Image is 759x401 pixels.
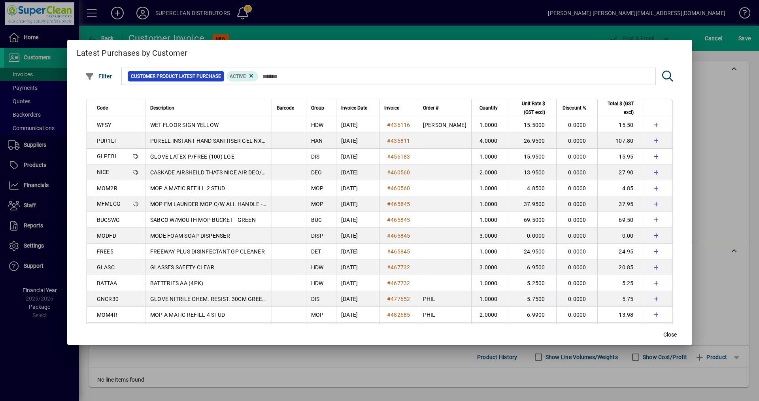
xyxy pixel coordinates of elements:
[597,117,645,133] td: 15.50
[311,153,320,160] span: DIS
[311,233,323,239] span: DISP
[336,180,379,196] td: [DATE]
[597,196,645,212] td: 37.95
[150,233,230,239] span: MODE FOAM SOAP DISPENSER
[423,104,438,112] span: Order #
[556,259,597,275] td: 0.0000
[336,323,379,339] td: [DATE]
[563,104,586,112] span: Discount %
[387,280,391,286] span: #
[150,201,282,207] span: MOP FM LAUNDER MOP C/W ALI. HANDLE - GREEN
[597,291,645,307] td: 5.75
[97,264,115,270] span: GLASC
[384,121,413,129] a: #436116
[597,307,645,323] td: 13.98
[336,196,379,212] td: [DATE]
[384,168,413,177] a: #460560
[391,122,410,128] span: 436116
[150,169,295,176] span: CASKADE AIRSHEILD THATS NICE AIR DEO/SANI 500ML.
[150,280,204,286] span: BATTERIES AA (4PK)
[391,217,410,223] span: 465845
[597,165,645,180] td: 27.90
[384,104,399,112] span: Invoice
[471,149,509,165] td: 1.0000
[556,323,597,339] td: 0.0000
[471,180,509,196] td: 1.0000
[336,228,379,244] td: [DATE]
[384,184,413,193] a: #460560
[150,185,225,191] span: MOP A MATIC REFILL 2 STUD
[509,323,556,339] td: 33.9500
[384,247,413,256] a: #465845
[387,169,391,176] span: #
[336,307,379,323] td: [DATE]
[663,331,677,339] span: Close
[97,280,117,286] span: BATTAA
[97,122,111,128] span: WFSY
[311,122,324,128] span: HDW
[471,275,509,291] td: 1.0000
[387,138,391,144] span: #
[556,196,597,212] td: 0.0000
[509,133,556,149] td: 26.9500
[150,138,275,144] span: PURELL INSTANT HAND SANITISER GEL NXT 1LT
[597,180,645,196] td: 4.85
[556,165,597,180] td: 0.0000
[556,180,597,196] td: 0.0000
[311,201,324,207] span: MOP
[391,153,410,160] span: 456183
[471,133,509,149] td: 4.0000
[391,233,410,239] span: 465845
[150,217,256,223] span: SABCO W/MOUTH MOP BUCKET - GREEN
[556,228,597,244] td: 0.0000
[311,185,324,191] span: MOP
[336,291,379,307] td: [DATE]
[150,312,225,318] span: MOP A MATIC REFILL 4 STUD
[230,74,246,79] span: Active
[556,149,597,165] td: 0.0000
[97,169,110,175] span: NICE
[471,228,509,244] td: 3.0000
[97,138,117,144] span: PUR1LT
[391,185,410,191] span: 460560
[150,122,219,128] span: WET FLOOR SIGN YELLOW
[391,296,410,302] span: 477652
[602,99,641,117] div: Total $ (GST excl)
[97,296,119,302] span: GNCR30
[509,259,556,275] td: 6.9500
[391,280,410,286] span: 467732
[311,138,323,144] span: HAN
[150,104,267,112] div: Description
[97,217,120,223] span: BUCSWG
[311,248,321,255] span: DET
[277,104,294,112] span: Barcode
[97,233,116,239] span: MODFD
[131,72,221,80] span: Customer Product Latest Purchase
[311,296,320,302] span: DIS
[150,104,174,112] span: Description
[509,244,556,259] td: 24.9500
[471,291,509,307] td: 1.0000
[509,149,556,165] td: 15.9500
[471,196,509,212] td: 1.0000
[311,264,324,270] span: HDW
[150,248,265,255] span: FREEWAY PLUS DISINFECTANT GP CLEANER
[384,104,413,112] div: Invoice
[480,104,498,112] span: Quantity
[597,275,645,291] td: 5.25
[657,327,683,342] button: Close
[384,295,413,303] a: #477652
[336,133,379,149] td: [DATE]
[471,307,509,323] td: 2.0000
[341,104,367,112] span: Invoice Date
[471,323,509,339] td: 2.0000
[384,152,413,161] a: #456183
[418,291,471,307] td: PHIL
[311,104,331,112] div: Group
[387,233,391,239] span: #
[597,149,645,165] td: 15.95
[597,212,645,228] td: 69.50
[509,196,556,212] td: 37.9500
[336,244,379,259] td: [DATE]
[341,104,374,112] div: Invoice Date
